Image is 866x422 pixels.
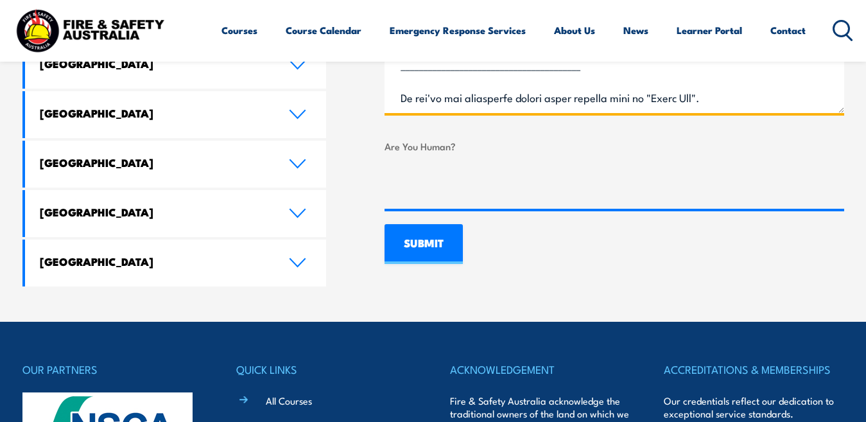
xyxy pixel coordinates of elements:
h4: ACCREDITATIONS & MEMBERSHIPS [664,360,844,378]
a: Course Calendar [286,15,361,46]
a: Emergency Response Services [390,15,526,46]
h4: OUR PARTNERS [22,360,202,378]
a: Contact [770,15,806,46]
h4: [GEOGRAPHIC_DATA] [40,205,270,219]
p: Our credentials reflect our dedication to exceptional service standards. [664,394,844,420]
a: Courses [221,15,257,46]
a: [GEOGRAPHIC_DATA] [25,190,327,237]
h4: QUICK LINKS [236,360,416,378]
a: News [623,15,648,46]
h4: [GEOGRAPHIC_DATA] [40,57,270,71]
a: Learner Portal [677,15,742,46]
h4: [GEOGRAPHIC_DATA] [40,155,270,170]
iframe: reCAPTCHA [385,159,580,209]
a: [GEOGRAPHIC_DATA] [25,91,327,138]
h4: ACKNOWLEDGEMENT [450,360,630,378]
a: [GEOGRAPHIC_DATA] [25,141,327,188]
input: SUBMIT [385,224,463,264]
a: All Courses [266,394,312,407]
a: [GEOGRAPHIC_DATA] [25,240,327,286]
label: Are You Human? [385,139,844,154]
h4: [GEOGRAPHIC_DATA] [40,254,270,268]
a: About Us [554,15,595,46]
h4: [GEOGRAPHIC_DATA] [40,106,270,120]
a: [GEOGRAPHIC_DATA] [25,42,327,89]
